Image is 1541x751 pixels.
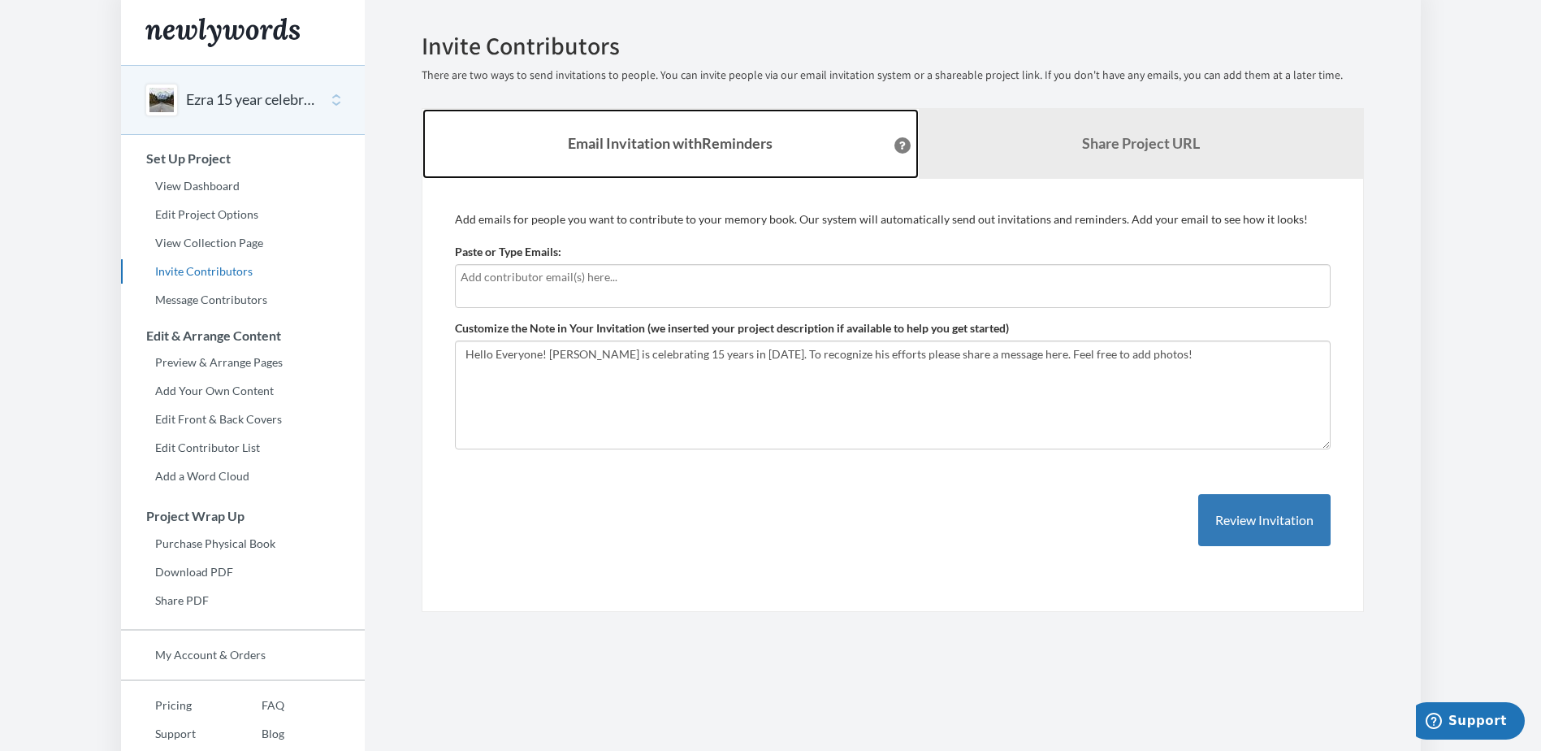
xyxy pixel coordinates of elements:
textarea: Hello Everyone! [PERSON_NAME] is celebrating 15 years in [DATE]. To recognize his efforts please ... [455,341,1331,449]
a: Add Your Own Content [121,379,365,403]
a: Download PDF [121,560,365,584]
a: Blog [227,722,284,746]
a: Preview & Arrange Pages [121,350,365,375]
h3: Project Wrap Up [122,509,365,523]
a: Edit Contributor List [121,436,365,460]
a: Message Contributors [121,288,365,312]
label: Paste or Type Emails: [455,244,561,260]
a: Purchase Physical Book [121,532,365,556]
a: Share PDF [121,588,365,613]
a: Pricing [121,693,227,718]
h2: Invite Contributors [422,33,1364,59]
a: Invite Contributors [121,259,365,284]
a: FAQ [227,693,284,718]
a: Support [121,722,227,746]
strong: Email Invitation with Reminders [568,134,773,152]
a: My Account & Orders [121,643,365,667]
h3: Edit & Arrange Content [122,328,365,343]
p: There are two ways to send invitations to people. You can invite people via our email invitation ... [422,67,1364,84]
button: Ezra 15 year celebration [186,89,318,111]
a: Edit Project Options [121,202,365,227]
p: Add emails for people you want to contribute to your memory book. Our system will automatically s... [455,211,1331,228]
a: Edit Front & Back Covers [121,407,365,432]
button: Review Invitation [1198,494,1331,547]
a: View Collection Page [121,231,365,255]
iframe: Opens a widget where you can chat to one of our agents [1416,702,1525,743]
h3: Set Up Project [122,151,365,166]
input: Add contributor email(s) here... [461,268,1325,286]
img: Newlywords logo [145,18,300,47]
a: Add a Word Cloud [121,464,365,488]
label: Customize the Note in Your Invitation (we inserted your project description if available to help ... [455,320,1009,336]
a: View Dashboard [121,174,365,198]
b: Share Project URL [1082,134,1200,152]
